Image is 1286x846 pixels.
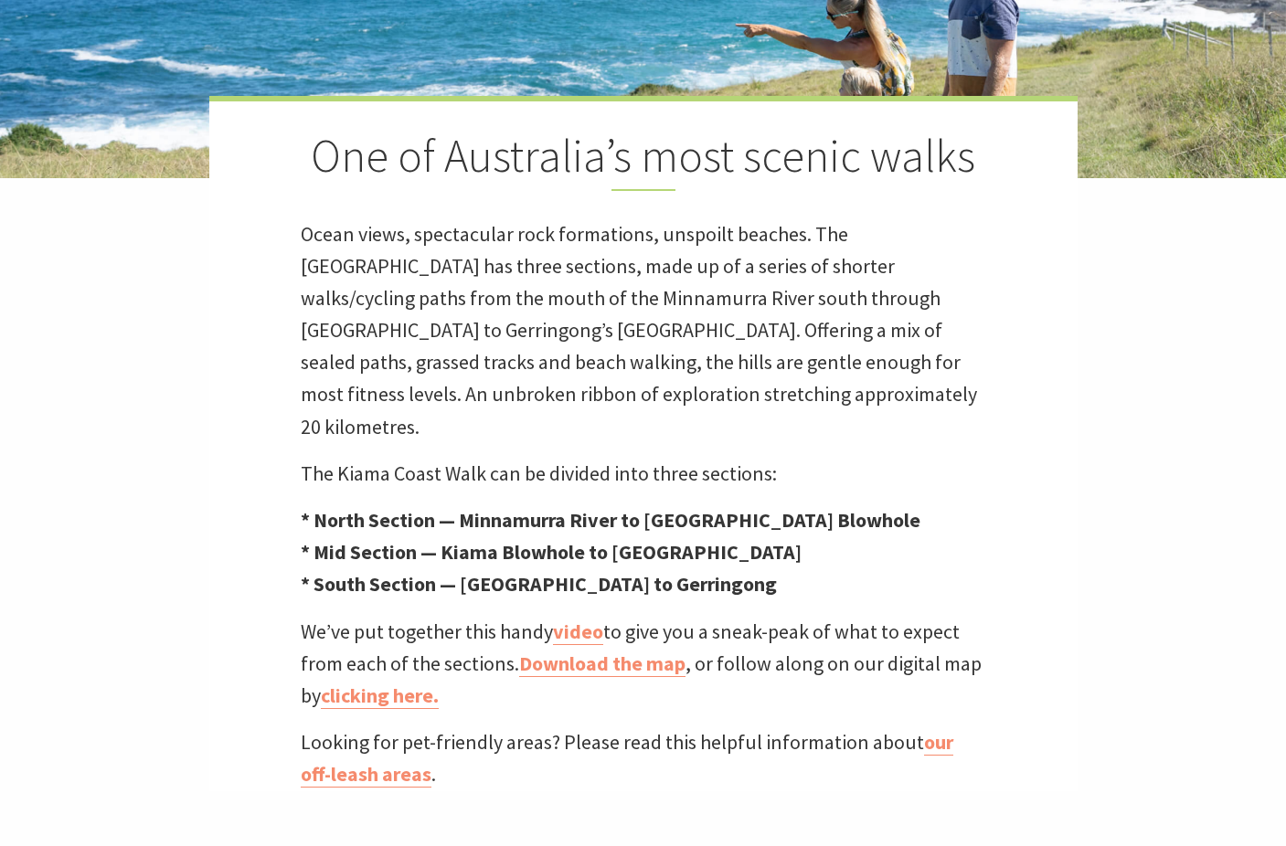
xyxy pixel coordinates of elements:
[301,507,920,533] strong: * North Section — Minnamurra River to [GEOGRAPHIC_DATA] Blowhole
[301,218,986,443] p: Ocean views, spectacular rock formations, unspoilt beaches. The [GEOGRAPHIC_DATA] has three secti...
[301,129,986,191] h2: One of Australia’s most scenic walks
[301,571,777,597] strong: * South Section — [GEOGRAPHIC_DATA] to Gerringong
[301,616,986,713] p: We’ve put together this handy to give you a sneak-peak of what to expect from each of the section...
[553,619,603,645] a: video
[301,729,953,788] a: our off-leash areas
[301,458,986,490] p: The Kiama Coast Walk can be divided into three sections:
[519,650,686,677] a: Download the map
[301,539,802,565] strong: * Mid Section — Kiama Blowhole to [GEOGRAPHIC_DATA]
[301,726,986,790] p: Looking for pet-friendly areas? Please read this helpful information about .
[321,682,439,709] a: clicking here.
